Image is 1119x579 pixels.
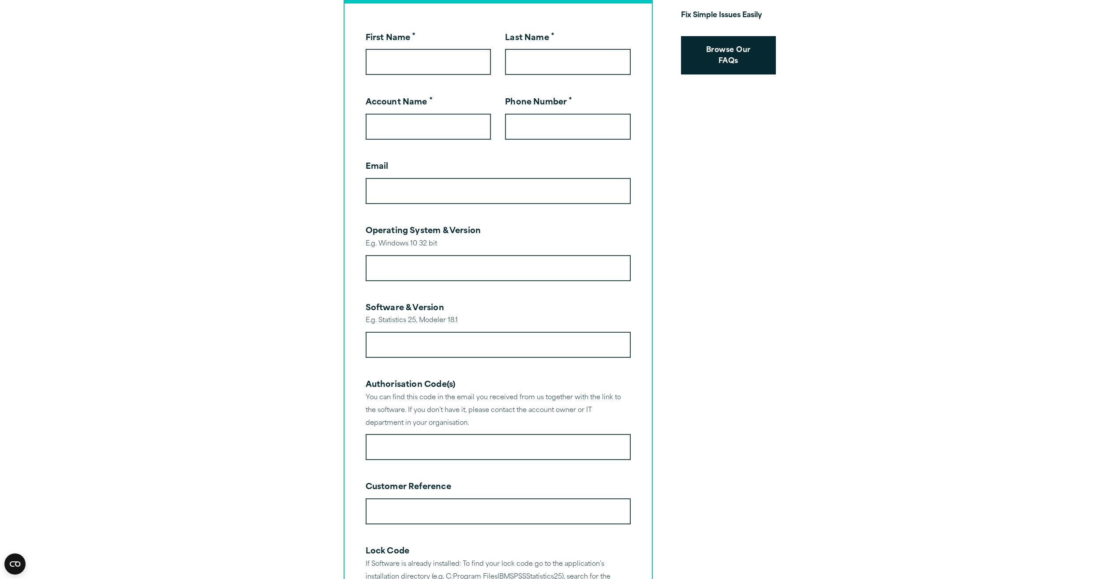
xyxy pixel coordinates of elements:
label: Software & Version [366,304,444,312]
label: Account Name [366,99,433,107]
label: Phone Number [505,99,572,107]
label: Customer Reference [366,483,451,491]
label: Last Name [505,34,554,42]
div: E.g. Statistics 25, Modeler 18.1 [366,315,631,327]
label: Operating System & Version [366,227,481,235]
label: First Name [366,34,416,42]
label: Lock Code [366,548,410,556]
p: Fix Simple Issues Easily [681,9,776,22]
div: E.g. Windows 10 32 bit [366,238,631,251]
label: Email [366,163,389,171]
div: You can find this code in the email you received from us together with the link to the software. ... [366,392,631,430]
label: Authorisation Code(s) [366,381,456,389]
a: Browse Our FAQs [681,36,776,74]
button: Open CMP widget [4,553,26,575]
